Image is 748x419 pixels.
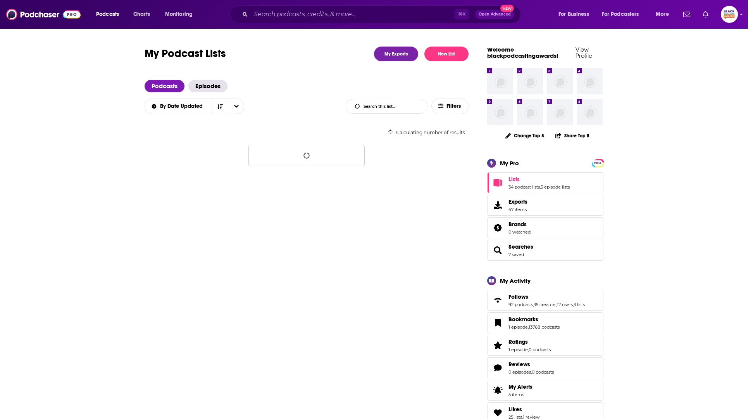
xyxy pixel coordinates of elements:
span: Podcasts [96,9,119,20]
img: missing-image.png [487,68,513,94]
span: For Podcasters [602,9,639,20]
span: New [500,5,514,12]
span: Monitoring [165,9,193,20]
span: Charts [133,9,150,20]
a: 1 episode [508,324,528,330]
button: Sort Direction [212,99,228,114]
div: My Activity [500,277,531,284]
a: 1 episode [508,347,528,352]
span: Reviews [487,357,603,378]
button: Change Top 8 [501,131,549,140]
a: 0 podcasts [532,369,554,375]
img: missing-image.png [577,99,603,125]
button: open menu [160,8,203,21]
button: Share Top 8 [555,128,590,143]
a: 35 creators [534,302,556,307]
span: , [528,347,529,352]
a: 12 users [557,302,573,307]
span: Lists [487,172,603,193]
span: Follows [508,293,528,300]
a: 3 lists [574,302,585,307]
span: , [528,324,529,330]
img: missing-image.png [517,99,543,125]
img: missing-image.png [577,68,603,94]
span: Bookmarks [487,312,603,333]
a: Ratings [490,340,505,351]
span: More [656,9,669,20]
a: Podcasts [145,80,184,92]
span: 5 items [508,392,533,397]
a: Follows [508,293,585,300]
img: missing-image.png [547,99,573,125]
span: By Date Updated [160,104,205,109]
button: New List [424,47,469,61]
button: Filters [431,99,469,114]
span: For Business [558,9,589,20]
img: Podchaser - Follow, Share and Rate Podcasts [6,7,81,22]
a: Follows [490,295,505,306]
span: Exports [508,198,527,205]
span: Likes [508,406,522,413]
a: Searches [508,243,533,250]
span: Lists [508,176,520,183]
a: 92 podcasts [508,302,533,307]
span: Ratings [508,338,528,345]
button: open menu [650,8,679,21]
h2: Choose List sort [145,99,244,114]
a: Brands [508,221,531,228]
button: Loading [248,145,365,166]
a: Lists [508,176,570,183]
input: Search podcasts, credits, & more... [251,8,455,21]
span: , [573,302,574,307]
button: open menu [597,8,650,21]
span: My Alerts [490,385,505,396]
div: Search podcasts, credits, & more... [237,5,528,23]
button: open menu [91,8,129,21]
span: PRO [593,160,602,166]
a: 34 podcast lists [508,184,540,190]
h1: My Podcast Lists [145,47,226,61]
a: Ratings [508,338,551,345]
a: Reviews [490,362,505,373]
div: Calculating number of results... [145,130,469,135]
span: , [531,369,532,375]
span: Bookmarks [508,316,538,323]
a: Charts [128,8,155,21]
span: Ratings [487,335,603,356]
a: PRO [593,159,602,165]
span: Brands [508,221,527,228]
img: missing-image.png [487,99,513,125]
div: My Pro [500,159,519,167]
span: ⌘ K [455,9,469,19]
a: 0 episodes [508,369,531,375]
span: Reviews [508,361,530,368]
span: Searches [487,240,603,261]
img: User Profile [721,6,738,23]
span: My Alerts [508,383,533,390]
a: My Alerts [487,380,603,401]
a: 3 episode lists [541,184,570,190]
a: Lists [490,177,505,188]
a: Show notifications dropdown [680,8,693,21]
button: Show profile menu [721,6,738,23]
a: 7 saved [508,252,524,257]
a: 0 podcasts [529,347,551,352]
a: Likes [490,407,505,418]
button: open menu [228,99,244,114]
a: Brands [490,222,505,233]
a: Episodes [188,80,228,92]
img: missing-image.png [517,68,543,94]
a: View Profile [576,46,592,59]
a: Searches [490,245,505,256]
span: Brands [487,217,603,238]
span: Filters [446,104,462,109]
span: Exports [490,200,505,211]
span: Logged in as blackpodcastingawards [721,6,738,23]
button: Open AdvancedNew [475,10,514,19]
button: open menu [145,104,212,109]
a: Reviews [508,361,554,368]
a: 13768 podcasts [529,324,560,330]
